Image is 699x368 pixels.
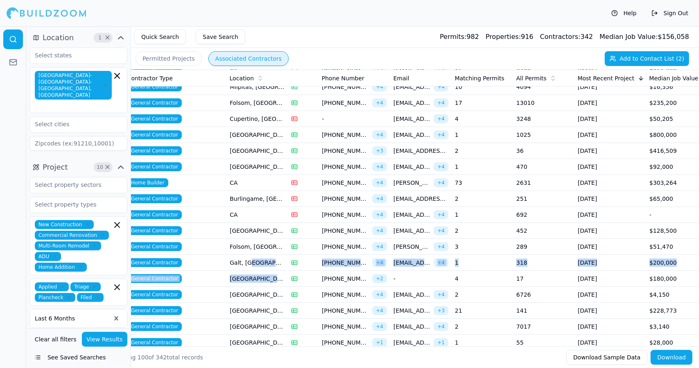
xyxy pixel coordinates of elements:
[127,146,182,155] span: General Contractor
[452,239,513,255] td: 3
[599,33,658,41] span: Median Job Value:
[372,322,387,331] span: + 4
[322,275,369,283] span: [PHONE_NUMBER]
[513,191,575,207] td: 251
[127,130,182,139] span: General Contractor
[372,290,387,299] span: + 4
[394,83,430,91] span: [EMAIL_ADDRESS][DOMAIN_NAME]
[372,178,387,187] span: + 4
[452,159,513,175] td: 1
[127,210,182,219] span: General Contractor
[322,195,369,203] span: [PHONE_NUMBER]
[394,147,448,155] span: [EMAIL_ADDRESS][DOMAIN_NAME]
[226,95,288,111] td: Folsom, [GEOGRAPHIC_DATA]
[394,291,430,299] span: [EMAIL_ADDRESS][DOMAIN_NAME]
[127,290,182,299] span: General Contractor
[96,163,104,171] span: 10
[513,319,575,335] td: 7017
[226,287,288,303] td: [GEOGRAPHIC_DATA], [GEOGRAPHIC_DATA]
[513,127,575,143] td: 1025
[127,162,182,171] span: General Contractor
[394,227,430,235] span: [EMAIL_ADDRESS][DOMAIN_NAME]
[70,282,101,291] span: Triage
[33,332,79,347] button: Clear all filters
[29,31,127,44] button: Location1Clear Location filters
[434,226,448,235] span: + 4
[575,319,646,335] td: [DATE]
[434,130,448,139] span: + 4
[513,111,575,127] td: 3248
[372,82,387,91] span: + 4
[452,127,513,143] td: 1
[575,191,646,207] td: [DATE]
[513,159,575,175] td: 470
[575,143,646,159] td: [DATE]
[226,319,288,335] td: [GEOGRAPHIC_DATA], [GEOGRAPHIC_DATA]
[322,227,369,235] span: [PHONE_NUMBER]
[394,307,430,315] span: [EMAIL_ADDRESS][DOMAIN_NAME]
[322,147,369,155] span: [PHONE_NUMBER]
[372,258,387,267] span: + 4
[226,159,288,175] td: [GEOGRAPHIC_DATA], [GEOGRAPHIC_DATA]
[575,111,646,127] td: [DATE]
[452,335,513,351] td: 1
[226,127,288,143] td: [GEOGRAPHIC_DATA], [GEOGRAPHIC_DATA]
[372,274,387,283] span: + 2
[486,33,521,41] span: Properties:
[575,239,646,255] td: [DATE]
[575,79,646,95] td: [DATE]
[452,303,513,319] td: 21
[43,161,68,173] span: Project
[452,191,513,207] td: 2
[111,353,203,361] div: Showing of total records
[452,223,513,239] td: 2
[322,131,369,139] span: [PHONE_NUMBER]
[226,79,288,95] td: Milpitas, [GEOGRAPHIC_DATA]
[434,322,448,331] span: + 4
[322,259,369,267] span: [PHONE_NUMBER]
[226,271,288,287] td: [GEOGRAPHIC_DATA], [GEOGRAPHIC_DATA]
[372,210,387,219] span: + 4
[29,350,127,365] button: See Saved Searches
[35,220,94,229] span: New Construction
[434,162,448,171] span: + 4
[394,74,448,82] div: Email
[322,211,369,219] span: [PHONE_NUMBER]
[208,51,289,66] button: Associated Contractors
[434,82,448,91] span: + 4
[372,194,387,203] span: + 4
[156,354,167,361] span: 342
[127,114,182,123] span: General Contractor
[322,323,369,331] span: [PHONE_NUMBER]
[434,258,448,267] span: + 4
[513,175,575,191] td: 2631
[394,131,430,139] span: [EMAIL_ADDRESS][DOMAIN_NAME]
[127,274,182,283] span: General Contractor
[127,194,182,203] span: General Contractor
[575,127,646,143] td: [DATE]
[30,48,117,63] input: Select states
[434,178,448,187] span: + 4
[440,33,466,41] span: Permits:
[372,130,387,139] span: + 4
[322,83,369,91] span: [PHONE_NUMBER]
[226,111,288,127] td: Cupertino, [GEOGRAPHIC_DATA]
[434,242,448,251] span: + 4
[127,98,182,107] span: General Contractor
[226,175,288,191] td: CA
[578,74,643,82] div: Most Recent Project
[575,175,646,191] td: [DATE]
[104,165,111,169] span: Clear Project filters
[566,350,647,365] button: Download Sample Data
[452,287,513,303] td: 2
[575,303,646,319] td: [DATE]
[513,255,575,271] td: 318
[513,207,575,223] td: 692
[394,163,430,171] span: [EMAIL_ADDRESS][DOMAIN_NAME]
[322,338,369,347] span: [PHONE_NUMBER]
[452,79,513,95] td: 10
[196,30,245,44] button: Save Search
[452,207,513,223] td: 1
[322,179,369,187] span: [PHONE_NUMBER]
[647,7,692,20] button: Sign Out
